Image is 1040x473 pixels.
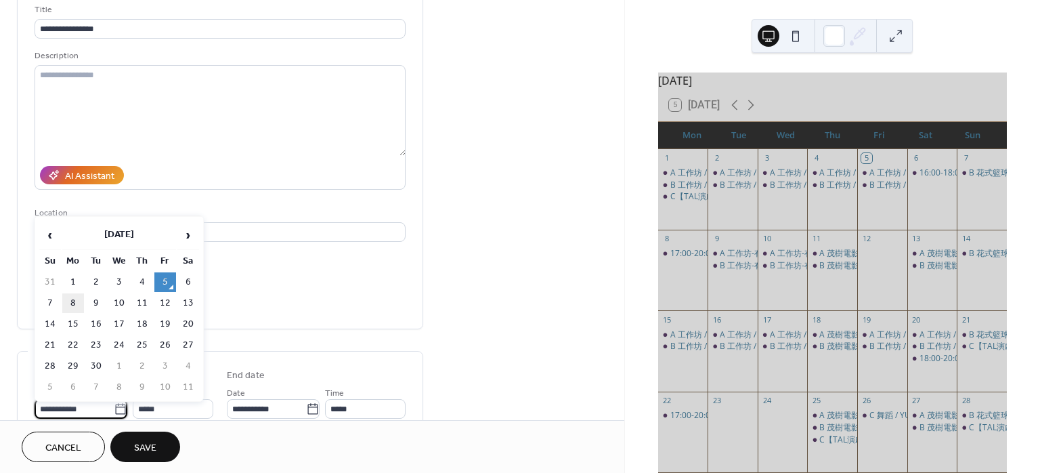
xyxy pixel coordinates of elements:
[811,396,821,406] div: 25
[869,329,972,341] div: A 工作坊 / [PERSON_NAME]
[670,341,773,352] div: B 工作坊 / [PERSON_NAME]
[807,248,857,260] div: A 茂樹電影 / 許卉林
[708,180,758,191] div: B 工作坊 / 林向
[857,167,907,179] div: A 工作坊 / 林向
[177,377,199,397] td: 11
[957,341,1007,352] div: C【TAL演劇實驗室】-鈴木排練 / 賴峻祥
[969,410,1032,421] div: B 花式籃球 / 球魁
[819,248,930,260] div: A 茂樹電影 / [PERSON_NAME]
[22,432,105,462] button: Cancel
[131,272,153,292] td: 4
[770,180,872,191] div: B 工作坊 / [PERSON_NAME]
[658,191,708,203] div: C【TAL演劇實驗室】-鈴木團練 / 賴峻祥
[85,335,107,355] td: 23
[712,234,722,244] div: 9
[957,422,1007,434] div: C【TAL演劇實驗室】-鈴木排練 / 賴峻祥
[85,314,107,334] td: 16
[919,353,1022,365] div: 18:00-20:00 花式籃球 / 球魁
[907,410,957,421] div: A 茂樹電影 / 許卉林
[669,122,716,149] div: Mon
[869,341,972,352] div: B 工作坊 / [PERSON_NAME]
[819,341,930,352] div: B 茂樹電影 / [PERSON_NAME]
[227,386,245,400] span: Date
[708,248,758,260] div: A 工作坊-有機的表演者 / 林向
[154,272,176,292] td: 5
[177,272,199,292] td: 6
[85,272,107,292] td: 2
[708,329,758,341] div: A 工作坊 / 林向
[108,314,130,334] td: 17
[819,167,922,179] div: A 工作坊 / [PERSON_NAME]
[969,329,1032,341] div: B 花式籃球 / 球魁
[712,153,722,163] div: 2
[969,248,1032,260] div: B 花式籃球 / 球魁
[662,396,672,406] div: 22
[857,341,907,352] div: B 工作坊 / 林向
[762,234,772,244] div: 10
[809,122,856,149] div: Thu
[65,169,114,184] div: AI Assistant
[108,272,130,292] td: 3
[154,335,176,355] td: 26
[758,167,808,179] div: A 工作坊 / 林向
[62,251,84,271] th: Mo
[658,180,708,191] div: B 工作坊 / 林向
[869,167,972,179] div: A 工作坊 / [PERSON_NAME]
[857,329,907,341] div: A 工作坊 / 林向
[861,234,871,244] div: 12
[62,356,84,376] td: 29
[131,377,153,397] td: 9
[177,335,199,355] td: 27
[762,122,809,149] div: Wed
[911,396,922,406] div: 27
[758,260,808,272] div: B 工作坊-有機的表演者 / 林向
[39,293,61,313] td: 7
[762,396,772,406] div: 24
[40,166,124,184] button: AI Assistant
[911,153,922,163] div: 6
[919,329,1022,341] div: A 工作坊 / [PERSON_NAME]
[807,329,857,341] div: A 茂樹電影 / 許卉林
[131,335,153,355] td: 25
[154,251,176,271] th: Fr
[807,260,857,272] div: B 茂樹電影 / 許卉林
[154,314,176,334] td: 19
[708,260,758,272] div: B 工作坊-有機的表演者 / 林向
[807,167,857,179] div: A 工作坊 / 林向
[39,314,61,334] td: 14
[662,153,672,163] div: 1
[670,248,923,260] div: 17:00-20:00【TAL演劇實驗室】-[PERSON_NAME] / [PERSON_NAME]
[658,248,708,260] div: 17:00-20:00【TAL演劇實驗室】-鈴木團練 / 賴峻祥
[658,167,708,179] div: A 工作坊 / 林向
[911,234,922,244] div: 13
[758,180,808,191] div: B 工作坊 / 林向
[720,260,873,272] div: B 工作坊-有機的表演者 / [PERSON_NAME]
[720,167,822,179] div: A 工作坊 / [PERSON_NAME]
[108,335,130,355] td: 24
[712,314,722,325] div: 16
[85,251,107,271] th: Tu
[762,153,772,163] div: 3
[35,206,403,220] div: Location
[819,329,930,341] div: A 茂樹電影 / [PERSON_NAME]
[919,422,1030,434] div: B 茂樹電影 / [PERSON_NAME]
[108,377,130,397] td: 8
[662,314,672,325] div: 15
[177,356,199,376] td: 4
[758,248,808,260] div: A 工作坊-有機的表演者 / 林向
[712,396,722,406] div: 23
[39,272,61,292] td: 31
[39,377,61,397] td: 5
[85,293,107,313] td: 9
[39,251,61,271] th: Su
[949,122,996,149] div: Sun
[62,335,84,355] td: 22
[919,341,1022,352] div: B 工作坊 / [PERSON_NAME]
[35,3,403,17] div: Title
[108,356,130,376] td: 1
[670,180,773,191] div: B 工作坊 / [PERSON_NAME]
[110,432,180,462] button: Save
[658,329,708,341] div: A 工作坊 / 林向
[134,441,156,455] span: Save
[957,329,1007,341] div: B 花式籃球 / 球魁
